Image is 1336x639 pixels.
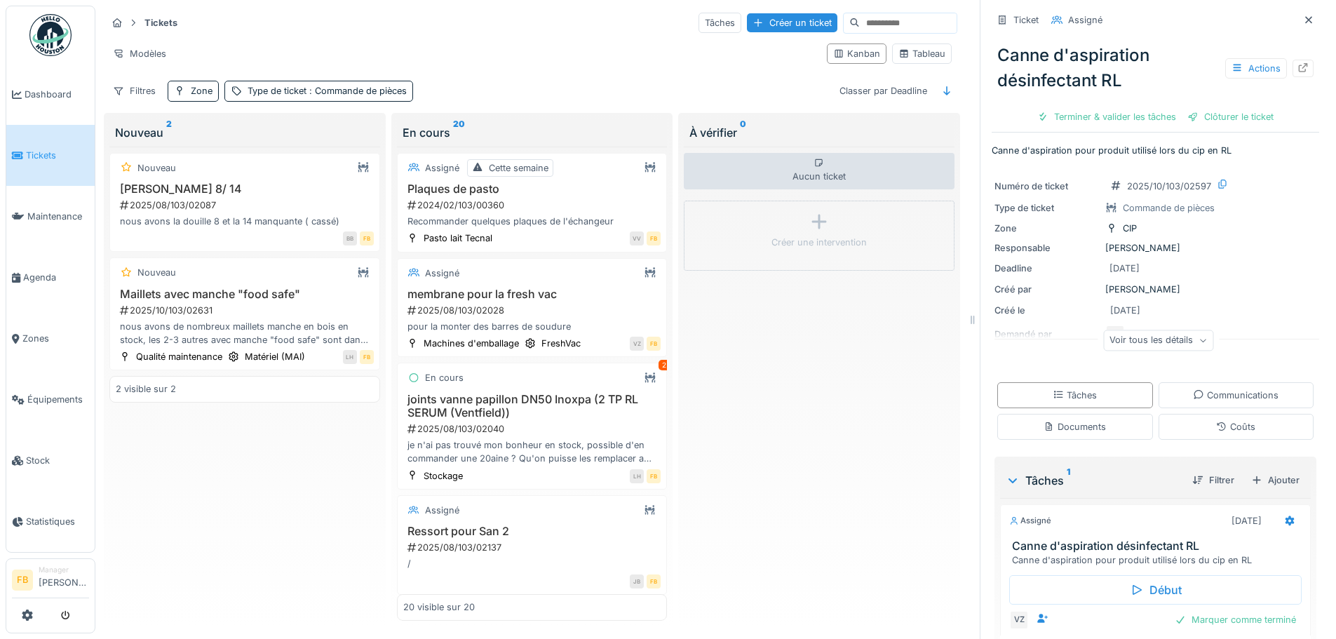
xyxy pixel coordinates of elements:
[107,43,173,64] div: Modèles
[647,231,661,245] div: FB
[1006,472,1181,489] div: Tâches
[116,182,374,196] h3: [PERSON_NAME] 8/ 14
[1103,330,1213,351] div: Voir tous les détails
[139,16,183,29] strong: Tickets
[994,222,1100,235] div: Zone
[425,504,459,517] div: Assigné
[994,283,1316,296] div: [PERSON_NAME]
[1009,610,1029,630] div: VZ
[1067,472,1070,489] sup: 1
[541,337,581,350] div: FreshVac
[630,574,644,588] div: JB
[647,574,661,588] div: FB
[1169,610,1302,629] div: Marquer comme terminé
[689,124,949,141] div: À vérifier
[6,247,95,308] a: Agenda
[898,47,945,60] div: Tableau
[107,81,162,101] div: Filtres
[684,153,954,189] div: Aucun ticket
[1068,13,1102,27] div: Assigné
[343,350,357,364] div: LH
[1053,389,1097,402] div: Tâches
[992,144,1319,157] p: Canne d'aspiration pour produit utilisé lors du cip en RL
[23,271,89,284] span: Agenda
[747,13,837,32] div: Créer un ticket
[25,88,89,101] span: Dashboard
[1123,222,1137,235] div: CIP
[360,231,374,245] div: FB
[1232,514,1262,527] div: [DATE]
[360,350,374,364] div: FB
[833,81,933,101] div: Classer par Deadline
[1012,539,1304,553] h3: Canne d'aspiration désinfectant RL
[406,304,661,317] div: 2025/08/103/02028
[137,161,176,175] div: Nouveau
[406,541,661,554] div: 2025/08/103/02137
[1246,471,1305,490] div: Ajouter
[27,393,89,406] span: Équipements
[403,393,661,419] h3: joints vanne papillon DN50 Inoxpa (2 TP RL SERUM (Ventfield))
[403,320,661,333] div: pour la monter des barres de soudure
[137,266,176,279] div: Nouveau
[22,332,89,345] span: Zones
[403,525,661,538] h3: Ressort pour San 2
[994,283,1100,296] div: Créé par
[6,125,95,186] a: Tickets
[136,350,222,363] div: Qualité maintenance
[659,360,670,370] div: 2
[403,124,662,141] div: En cours
[630,337,644,351] div: VZ
[6,369,95,430] a: Équipements
[630,231,644,245] div: VV
[1123,201,1215,215] div: Commande de pièces
[406,199,661,212] div: 2024/02/103/00360
[833,47,880,60] div: Kanban
[489,161,548,175] div: Cette semaine
[39,565,89,575] div: Manager
[403,215,661,228] div: Recommander quelques plaques de l'échangeur
[994,262,1100,275] div: Deadline
[403,438,661,465] div: je n'ai pas trouvé mon bonheur en stock, possible d'en commander une 20aine ? Qu'on puisse les re...
[245,350,305,363] div: Matériel (MAI)
[403,601,475,614] div: 20 visible sur 20
[647,337,661,351] div: FB
[39,565,89,595] li: [PERSON_NAME]
[630,469,644,483] div: LH
[1109,262,1140,275] div: [DATE]
[343,231,357,245] div: BB
[403,557,661,570] div: /
[1193,389,1278,402] div: Communications
[27,210,89,223] span: Maintenance
[1216,420,1255,433] div: Coûts
[425,161,459,175] div: Assigné
[699,13,741,33] div: Tâches
[12,570,33,591] li: FB
[116,320,374,347] div: nous avons de nombreux maillets manche en bois en stock, les 2-3 autres avec manche "food safe" s...
[425,371,464,384] div: En cours
[1009,515,1051,527] div: Assigné
[424,337,519,350] div: Machines d'emballage
[306,86,407,96] span: : Commande de pièces
[6,491,95,552] a: Statistiques
[994,180,1100,193] div: Numéro de ticket
[1012,553,1304,567] div: Canne d'aspiration pour produit utilisé lors du cip en RL
[191,84,212,97] div: Zone
[116,215,374,228] div: nous avons la douille 8 et la 14 manquante ( cassé)
[1225,58,1287,79] div: Actions
[6,64,95,125] a: Dashboard
[740,124,746,141] sup: 0
[1009,575,1302,605] div: Début
[1013,13,1039,27] div: Ticket
[403,182,661,196] h3: Plaques de pasto
[403,288,661,301] h3: membrane pour la fresh vac
[424,469,463,483] div: Stockage
[119,199,374,212] div: 2025/08/103/02087
[1032,107,1182,126] div: Terminer & valider les tâches
[992,37,1319,99] div: Canne d'aspiration désinfectant RL
[1187,471,1240,490] div: Filtrer
[248,84,407,97] div: Type de ticket
[26,149,89,162] span: Tickets
[771,236,867,249] div: Créer une intervention
[1044,420,1106,433] div: Documents
[1182,107,1279,126] div: Clôturer le ticket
